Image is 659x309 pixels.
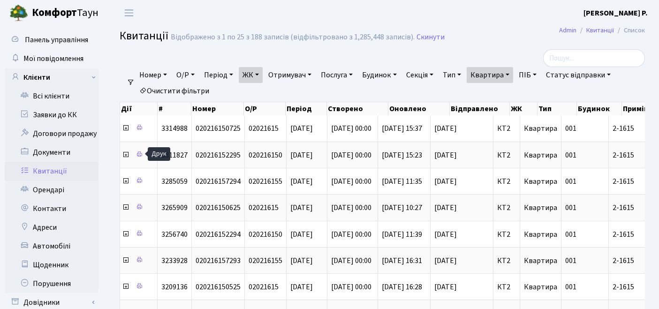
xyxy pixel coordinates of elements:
[524,150,557,160] span: Квартира
[173,67,198,83] a: О/Р
[317,67,356,83] a: Послуга
[117,5,141,21] button: Переключити навігацію
[382,123,422,134] span: [DATE] 15:37
[497,151,516,159] span: КТ2
[331,203,371,213] span: [DATE] 00:00
[239,67,263,83] a: ЖК
[171,33,415,42] div: Відображено з 1 по 25 з 188 записів (відфільтровано з 1,285,448 записів).
[5,143,98,162] a: Документи
[331,282,371,292] span: [DATE] 00:00
[565,229,576,240] span: 001
[614,25,645,36] li: Список
[583,8,648,18] b: [PERSON_NAME] Р.
[559,25,576,35] a: Admin
[434,125,489,132] span: [DATE]
[331,176,371,187] span: [DATE] 00:00
[161,123,188,134] span: 3314988
[5,274,98,293] a: Порушення
[382,229,422,240] span: [DATE] 11:39
[249,282,279,292] span: 02021615
[5,30,98,49] a: Панель управління
[467,67,513,83] a: Квартира
[382,256,422,266] span: [DATE] 16:31
[290,150,313,160] span: [DATE]
[497,204,516,211] span: КТ2
[249,229,282,240] span: 020216150
[196,176,241,187] span: 020216157294
[434,257,489,264] span: [DATE]
[290,256,313,266] span: [DATE]
[497,257,516,264] span: КТ2
[358,67,400,83] a: Будинок
[382,282,422,292] span: [DATE] 16:28
[191,102,244,115] th: Номер
[249,203,279,213] span: 02021615
[497,178,516,185] span: КТ2
[331,123,371,134] span: [DATE] 00:00
[5,181,98,199] a: Орендарі
[586,25,614,35] a: Квитанції
[450,102,509,115] th: Відправлено
[200,67,237,83] a: Період
[545,21,659,40] nav: breadcrumb
[5,124,98,143] a: Договори продажу
[417,33,445,42] a: Скинути
[136,83,213,99] a: Очистити фільтри
[290,229,313,240] span: [DATE]
[434,204,489,211] span: [DATE]
[583,8,648,19] a: [PERSON_NAME] Р.
[524,282,557,292] span: Квартира
[5,199,98,218] a: Контакти
[290,282,313,292] span: [DATE]
[331,150,371,160] span: [DATE] 00:00
[538,102,577,115] th: Тип
[382,203,422,213] span: [DATE] 10:27
[382,176,422,187] span: [DATE] 11:35
[388,102,450,115] th: Оновлено
[161,256,188,266] span: 3233928
[439,67,465,83] a: Тип
[120,28,168,44] span: Квитанції
[565,176,576,187] span: 001
[249,123,279,134] span: 02021615
[161,203,188,213] span: 3265909
[32,5,98,21] span: Таун
[565,282,576,292] span: 001
[196,150,241,160] span: 020216152295
[497,231,516,238] span: КТ2
[497,125,516,132] span: КТ2
[5,49,98,68] a: Мої повідомлення
[120,102,158,115] th: Дії
[5,106,98,124] a: Заявки до КК
[249,176,282,187] span: 020216155
[331,256,371,266] span: [DATE] 00:00
[434,151,489,159] span: [DATE]
[249,150,282,160] span: 020216150
[196,203,241,213] span: 020216150625
[244,102,285,115] th: О/Р
[25,35,88,45] span: Панель управління
[515,67,540,83] a: ПІБ
[23,53,83,64] span: Мої повідомлення
[158,102,191,115] th: #
[565,203,576,213] span: 001
[161,282,188,292] span: 3209136
[542,67,614,83] a: Статус відправки
[402,67,437,83] a: Секція
[196,282,241,292] span: 020216150525
[524,123,557,134] span: Квартира
[5,87,98,106] a: Всі клієнти
[565,123,576,134] span: 001
[148,147,170,161] div: Друк
[290,203,313,213] span: [DATE]
[249,256,282,266] span: 020216155
[161,150,188,160] span: 3311827
[5,162,98,181] a: Квитанції
[434,178,489,185] span: [DATE]
[5,68,98,87] a: Клієнти
[434,231,489,238] span: [DATE]
[331,229,371,240] span: [DATE] 00:00
[290,123,313,134] span: [DATE]
[5,218,98,237] a: Адреси
[565,150,576,160] span: 001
